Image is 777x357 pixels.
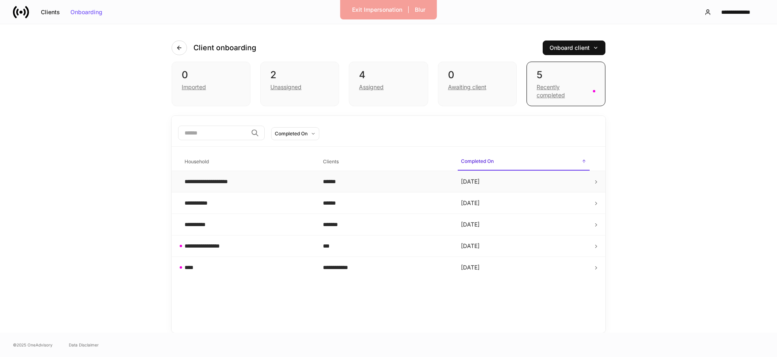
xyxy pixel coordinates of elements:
td: [DATE] [454,214,593,235]
div: Blur [415,7,425,13]
div: Unassigned [270,83,301,91]
div: 0Imported [172,62,251,106]
h6: Clients [323,158,339,165]
div: Completed On [275,130,308,137]
span: Completed On [458,153,590,171]
div: 0Awaiting client [438,62,517,106]
div: 2 [270,68,329,81]
div: Assigned [359,83,384,91]
td: [DATE] [454,192,593,214]
button: Onboarding [65,6,108,19]
div: 4Assigned [349,62,428,106]
span: Clients [320,154,452,170]
span: Household [181,154,313,170]
div: 5 [537,68,595,81]
div: 2Unassigned [260,62,339,106]
div: 5Recently completed [526,62,605,106]
td: [DATE] [454,257,593,278]
button: Blur [410,3,431,16]
button: Completed On [271,127,319,140]
div: 0 [182,68,240,81]
div: Recently completed [537,83,588,99]
div: Onboarding [70,9,102,15]
h6: Completed On [461,157,494,165]
div: Onboard client [550,45,599,51]
td: [DATE] [454,171,593,192]
div: 0 [448,68,507,81]
h6: Household [185,158,209,165]
button: Clients [36,6,65,19]
div: 4 [359,68,418,81]
td: [DATE] [454,235,593,257]
div: Imported [182,83,206,91]
a: Data Disclaimer [69,342,99,348]
div: Awaiting client [448,83,486,91]
h4: Client onboarding [193,43,256,53]
div: Clients [41,9,60,15]
button: Exit Impersonation [347,3,408,16]
div: Exit Impersonation [352,7,402,13]
span: © 2025 OneAdvisory [13,342,53,348]
button: Onboard client [543,41,605,55]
